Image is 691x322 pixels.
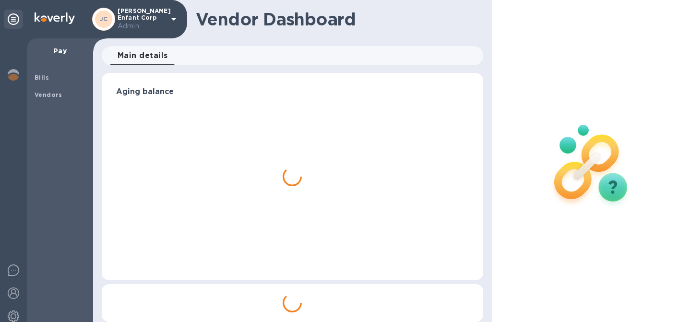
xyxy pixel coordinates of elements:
img: Logo [35,12,75,24]
span: Main details [118,49,168,62]
p: [PERSON_NAME] Enfant Corp [118,8,166,31]
div: Unpin categories [4,10,23,29]
h1: Vendor Dashboard [196,9,477,29]
h3: Aging balance [116,87,469,96]
p: Pay [35,46,85,56]
b: JC [100,15,108,23]
p: Admin [118,21,166,31]
b: Bills [35,74,49,81]
b: Vendors [35,91,62,98]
